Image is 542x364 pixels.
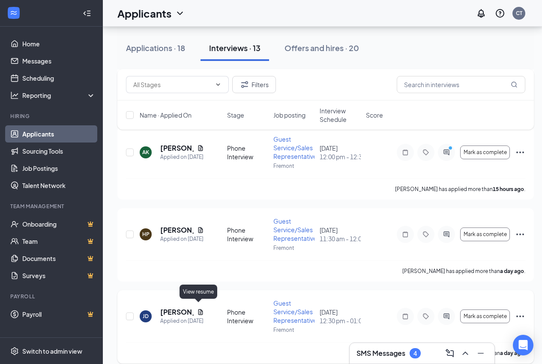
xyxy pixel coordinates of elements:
[460,227,510,241] button: Mark as complete
[22,215,96,233] a: OnboardingCrown
[197,227,204,234] svg: Document
[273,111,305,119] span: Job posting
[22,52,96,70] a: Messages
[513,335,533,355] div: Open Intercom Messenger
[458,346,472,360] button: ChevronUp
[83,9,91,18] svg: Collapse
[126,42,185,53] div: Applications · 18
[10,91,19,100] svg: Analysis
[142,231,150,238] div: HP
[175,8,185,18] svg: ChevronDown
[441,313,452,320] svg: ActiveChat
[441,149,452,156] svg: ActiveChat
[22,160,96,177] a: Job Postings
[22,306,96,323] a: PayrollCrown
[22,143,96,160] a: Sourcing Tools
[197,309,204,315] svg: Document
[10,112,94,120] div: Hiring
[22,177,96,194] a: Talent Network
[446,146,457,152] svg: PrimaryDot
[22,347,82,355] div: Switch to admin view
[320,144,361,161] div: [DATE]
[180,285,217,299] div: View resume
[400,149,410,156] svg: Note
[10,347,19,355] svg: Settings
[227,308,268,325] div: Phone Interview
[160,143,194,153] h5: [PERSON_NAME]
[209,42,261,53] div: Interviews · 13
[273,217,317,242] span: Guest Service/Sales Representative
[232,76,276,93] button: Filter Filters
[142,149,149,156] div: AK
[516,9,522,17] div: CT
[515,147,525,158] svg: Ellipses
[22,250,96,267] a: DocumentsCrown
[22,35,96,52] a: Home
[500,268,524,274] b: a day ago
[515,229,525,240] svg: Ellipses
[474,346,488,360] button: Minimize
[320,308,361,325] div: [DATE]
[273,326,314,334] p: Fremont
[22,70,96,87] a: Scheduling
[402,267,525,275] p: [PERSON_NAME] has applied more than .
[421,313,431,320] svg: Tag
[22,91,96,100] div: Reporting
[476,8,486,18] svg: Notifications
[320,226,361,243] div: [DATE]
[10,203,94,210] div: Team Management
[143,312,149,320] div: JD
[493,186,524,192] b: 15 hours ago
[476,348,486,358] svg: Minimize
[356,349,405,358] h3: SMS Messages
[320,316,361,325] span: 12:30 pm - 01:00 pm
[511,81,518,88] svg: MagnifyingGlass
[495,8,505,18] svg: QuestionInfo
[320,152,361,161] span: 12:00 pm - 12:30 pm
[320,106,361,124] span: Interview Schedule
[273,299,317,324] span: Guest Service/Sales Representative
[284,42,359,53] div: Offers and hires · 20
[397,76,525,93] input: Search in interviews
[160,307,194,317] h5: [PERSON_NAME]
[400,313,410,320] svg: Note
[460,348,470,358] svg: ChevronUp
[400,231,410,238] svg: Note
[160,235,204,243] div: Applied on [DATE]
[320,234,361,243] span: 11:30 am - 12:00 pm
[515,311,525,322] svg: Ellipses
[22,233,96,250] a: TeamCrown
[460,146,510,159] button: Mark as complete
[464,231,507,237] span: Mark as complete
[160,225,194,235] h5: [PERSON_NAME]
[133,80,211,89] input: All Stages
[215,81,222,88] svg: ChevronDown
[160,153,204,161] div: Applied on [DATE]
[9,9,18,17] svg: WorkstreamLogo
[500,350,524,356] b: a day ago
[22,125,96,143] a: Applicants
[273,162,314,170] p: Fremont
[227,144,268,161] div: Phone Interview
[273,244,314,252] p: Fremont
[22,267,96,284] a: SurveysCrown
[117,6,171,21] h1: Applicants
[441,231,452,238] svg: ActiveChat
[421,149,431,156] svg: Tag
[366,111,383,119] span: Score
[160,317,204,325] div: Applied on [DATE]
[273,135,317,160] span: Guest Service/Sales Representative
[460,309,510,323] button: Mark as complete
[445,348,455,358] svg: ComposeMessage
[464,313,507,319] span: Mark as complete
[395,185,525,193] p: [PERSON_NAME] has applied more than .
[443,346,457,360] button: ComposeMessage
[10,293,94,300] div: Payroll
[413,350,417,357] div: 4
[240,79,250,90] svg: Filter
[140,111,192,119] span: Name · Applied On
[227,226,268,243] div: Phone Interview
[227,111,244,119] span: Stage
[197,145,204,152] svg: Document
[421,231,431,238] svg: Tag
